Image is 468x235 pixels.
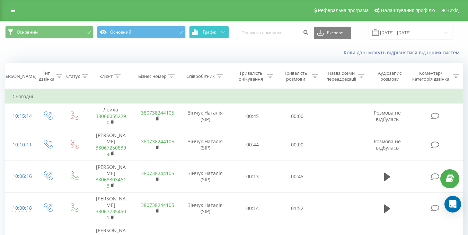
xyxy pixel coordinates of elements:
button: Графік [189,26,229,38]
td: Сьогодні [6,90,463,103]
td: Лейла [88,103,134,129]
div: 10:00:18 [12,201,27,215]
div: Аудіозапис розмови [372,70,407,82]
button: Експорт [314,27,351,39]
div: 10:10:11 [12,138,27,152]
div: Назва схеми переадресації [326,70,356,82]
span: Реферальна програма [318,8,369,13]
span: Основний [17,29,38,35]
td: 00:14 [230,192,275,224]
div: Статус [66,73,80,79]
a: 380738244105 [141,138,174,145]
input: Пошук за номером [237,27,310,39]
td: Зінчук Наталія (SIP) [180,192,230,224]
td: 00:45 [230,103,275,129]
a: 380672508394 [96,144,126,157]
td: [PERSON_NAME] [88,129,134,161]
span: Графік [203,30,216,35]
td: Зінчук Наталія (SIP) [180,103,230,129]
a: 380738244105 [141,202,174,208]
div: Бізнес номер [138,73,167,79]
a: 380683034613 [96,176,126,189]
div: 10:06:16 [12,170,27,183]
button: Основний [5,26,94,38]
td: [PERSON_NAME] [88,192,134,224]
button: Основний [97,26,185,38]
div: Open Intercom Messenger [444,196,461,213]
td: 01:52 [275,192,320,224]
a: 380738244105 [141,109,174,116]
div: Тривалість розмови [281,70,310,82]
td: Зінчук Наталія (SIP) [180,129,230,161]
td: 00:13 [230,161,275,192]
span: Вихід [447,8,459,13]
td: 00:44 [230,129,275,161]
div: [PERSON_NAME] [1,73,36,79]
a: Коли дані можуть відрізнятися вiд інших систем [344,49,463,56]
td: 00:00 [275,103,320,129]
div: Тривалість очікування [237,70,265,82]
td: 00:45 [275,161,320,192]
span: Налаштування профілю [381,8,435,13]
td: Зінчук Наталія (SIP) [180,161,230,192]
div: Співробітник [186,73,215,79]
a: 380660552290 [96,113,126,126]
span: Розмова не відбулась [374,138,401,151]
td: [PERSON_NAME] [88,161,134,192]
a: 380738244105 [141,170,174,177]
a: 380677354501 [96,208,126,221]
div: Тип дзвінка [39,70,54,82]
div: Клієнт [99,73,113,79]
div: Коментар/категорія дзвінка [410,70,451,82]
td: 00:00 [275,129,320,161]
span: Розмова не відбулась [374,109,401,122]
div: 10:15:14 [12,109,27,123]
